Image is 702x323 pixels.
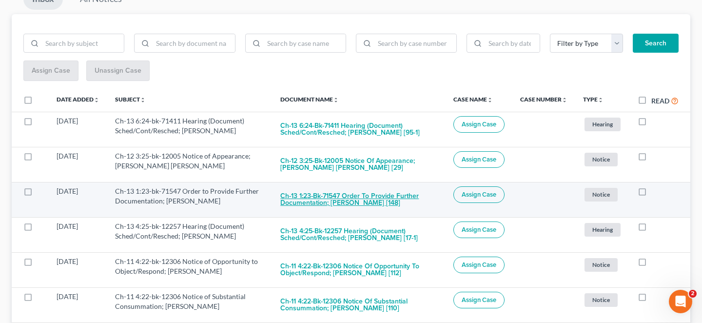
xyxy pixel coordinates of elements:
[280,186,438,213] button: Ch-13 1:23-bk-71547 Order to Provide Further Documentation; [PERSON_NAME] [148]
[485,34,540,53] input: Search by date
[49,112,107,147] td: [DATE]
[453,292,505,308] button: Assign Case
[453,96,493,103] a: Case Nameunfold_more
[462,226,496,234] span: Assign Case
[107,112,273,147] td: Ch-13 6:24-bk-71411 Hearing (Document) Sched/Cont/Resched; [PERSON_NAME]
[42,34,124,53] input: Search by subject
[583,96,604,103] a: Typeunfold_more
[49,217,107,252] td: [DATE]
[453,257,505,273] button: Assign Case
[462,296,496,304] span: Assign Case
[462,261,496,269] span: Assign Case
[487,97,493,103] i: unfold_more
[280,257,438,283] button: Ch-11 4:22-bk-12306 Notice of Opportunity to Object/Respond; [PERSON_NAME] [112]
[107,182,273,217] td: Ch-13 1:23-bk-71547 Order to Provide Further Documentation; [PERSON_NAME]
[140,97,146,103] i: unfold_more
[453,222,505,238] button: Assign Case
[583,151,622,167] a: Notice
[107,217,273,252] td: Ch-13 4:25-bk-12257 Hearing (Document) Sched/Cont/Resched; [PERSON_NAME]
[689,290,697,298] span: 2
[585,153,618,166] span: Notice
[280,222,438,248] button: Ch-13 4:25-bk-12257 Hearing (Document) Sched/Cont/Resched; [PERSON_NAME] [17-1]
[374,34,456,53] input: Search by case number
[153,34,234,53] input: Search by document name
[453,151,505,168] button: Assign Case
[585,188,618,201] span: Notice
[107,147,273,182] td: Ch-12 3:25-bk-12005 Notice of Appearance; [PERSON_NAME] [PERSON_NAME]
[669,290,692,313] iframe: Intercom live chat
[562,97,567,103] i: unfold_more
[462,121,496,128] span: Assign Case
[280,151,438,178] button: Ch-12 3:25-bk-12005 Notice of Appearance; [PERSON_NAME] [PERSON_NAME] [29]
[583,257,622,273] a: Notice
[57,96,99,103] a: Date Addedunfold_more
[585,223,621,236] span: Hearing
[107,287,273,323] td: Ch-11 4:22-bk-12306 Notice of Substantial Consummation; [PERSON_NAME]
[115,96,146,103] a: Subjectunfold_more
[633,34,679,53] button: Search
[453,116,505,133] button: Assign Case
[280,96,339,103] a: Document Nameunfold_more
[280,292,438,318] button: Ch-11 4:22-bk-12306 Notice of Substantial Consummation; [PERSON_NAME] [110]
[583,186,622,202] a: Notice
[94,97,99,103] i: unfold_more
[462,156,496,163] span: Assign Case
[49,147,107,182] td: [DATE]
[585,293,618,306] span: Notice
[280,116,438,142] button: Ch-13 6:24-bk-71411 Hearing (Document) Sched/Cont/Resched; [PERSON_NAME] [95-1]
[107,252,273,287] td: Ch-11 4:22-bk-12306 Notice of Opportunity to Object/Respond; [PERSON_NAME]
[583,292,622,308] a: Notice
[583,222,622,238] a: Hearing
[453,186,505,203] button: Assign Case
[49,182,107,217] td: [DATE]
[583,116,622,132] a: Hearing
[49,287,107,323] td: [DATE]
[520,96,567,103] a: Case Numberunfold_more
[264,34,346,53] input: Search by case name
[585,258,618,271] span: Notice
[585,118,621,131] span: Hearing
[333,97,339,103] i: unfold_more
[651,96,669,106] label: Read
[49,252,107,287] td: [DATE]
[598,97,604,103] i: unfold_more
[462,191,496,199] span: Assign Case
